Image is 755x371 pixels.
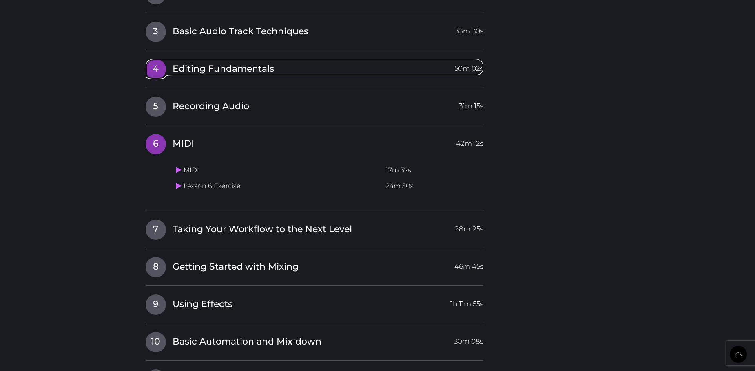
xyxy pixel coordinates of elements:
span: Recording Audio [173,100,249,113]
span: Getting Started with Mixing [173,261,299,273]
a: 9Using Effects1h 11m 55s [145,294,484,311]
span: 30m 08s [454,332,483,347]
span: 6 [146,134,166,154]
span: 7 [146,220,166,240]
span: Basic Automation and Mix-down [173,336,321,348]
a: 7Taking Your Workflow to the Next Level28m 25s [145,219,484,236]
td: Lesson 6 Exercise [173,178,383,194]
span: 31m 15s [459,97,483,111]
a: 4Editing Fundamentals50m 02s [145,59,484,76]
span: MIDI [173,138,194,150]
a: Back to Top [730,346,747,363]
span: 3 [146,22,166,42]
span: 8 [146,257,166,277]
a: 6MIDI42m 12s [145,134,484,151]
a: 10Basic Automation and Mix-down30m 08s [145,331,484,349]
span: 5 [146,97,166,117]
span: Basic Audio Track Techniques [173,25,308,38]
span: 10 [146,332,166,352]
a: 5Recording Audio31m 15s [145,96,484,113]
td: 24m 50s [383,178,484,194]
span: 4 [146,59,166,79]
span: Editing Fundamentals [173,63,274,75]
span: 9 [146,294,166,315]
span: Using Effects [173,298,232,311]
td: MIDI [173,162,383,178]
a: 8Getting Started with Mixing46m 45s [145,257,484,274]
span: 33m 30s [456,22,483,36]
span: 46m 45s [454,257,483,272]
a: 3Basic Audio Track Techniques33m 30s [145,21,484,38]
span: Taking Your Workflow to the Next Level [173,223,352,236]
td: 17m 32s [383,162,484,178]
span: 1h 11m 55s [450,294,483,309]
span: 42m 12s [456,134,483,149]
span: 28m 25s [455,220,483,234]
span: 50m 02s [454,59,483,74]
